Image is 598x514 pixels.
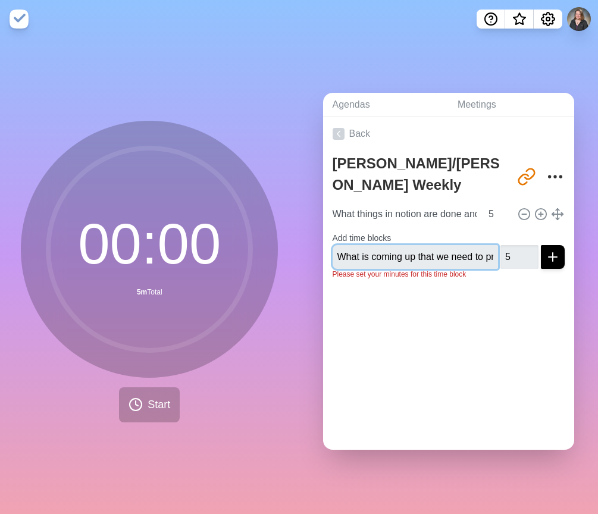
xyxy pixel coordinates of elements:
[543,165,567,189] button: More
[484,202,512,226] input: Mins
[328,202,482,226] input: Name
[500,245,538,269] input: Mins
[148,397,170,413] span: Start
[333,269,565,280] p: Please set your minutes for this time block
[477,10,505,29] button: Help
[534,10,562,29] button: Settings
[323,93,448,117] a: Agendas
[448,93,574,117] a: Meetings
[119,387,180,422] button: Start
[333,233,392,243] label: Add time blocks
[333,245,499,269] input: Name
[515,165,538,189] button: Share link
[323,117,575,151] a: Back
[505,10,534,29] button: What’s new
[10,10,29,29] img: timeblocks logo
